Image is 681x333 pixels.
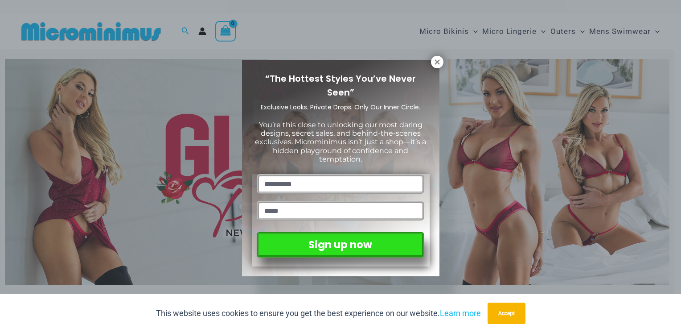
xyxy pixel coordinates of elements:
[156,307,481,320] p: This website uses cookies to ensure you get the best experience on our website.
[431,56,443,68] button: Close
[488,303,525,324] button: Accept
[255,121,426,163] span: You’re this close to unlocking our most daring designs, secret sales, and behind-the-scenes exclu...
[265,72,416,99] span: “The Hottest Styles You’ve Never Seen”
[257,232,424,258] button: Sign up now
[440,308,481,318] a: Learn more
[261,103,420,112] span: Exclusive Looks. Private Drops. Only Our Inner Circle.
